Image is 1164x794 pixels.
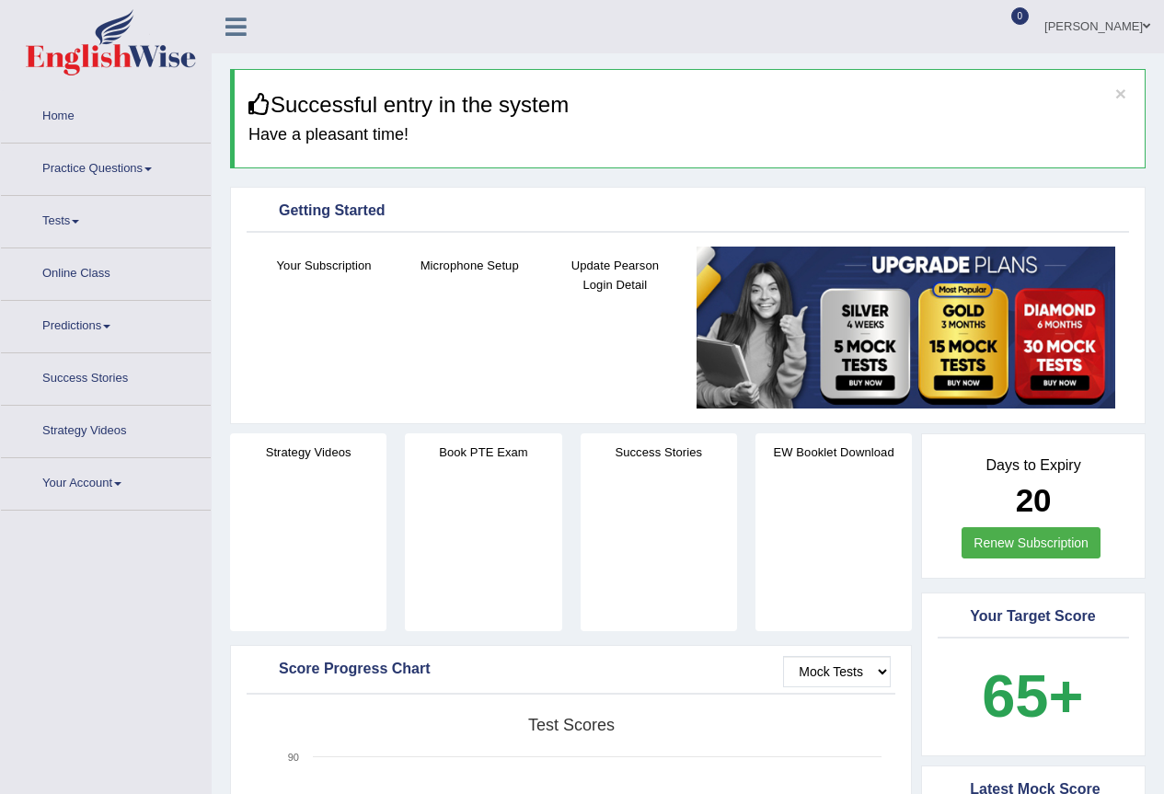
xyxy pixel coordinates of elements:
[551,256,678,294] h4: Update Pearson Login Detail
[405,443,561,462] h4: Book PTE Exam
[1,196,211,242] a: Tests
[1,144,211,190] a: Practice Questions
[942,457,1124,474] h4: Days to Expiry
[1,406,211,452] a: Strategy Videos
[1,91,211,137] a: Home
[982,662,1083,730] b: 65+
[942,604,1124,631] div: Your Target Score
[260,256,387,275] h4: Your Subscription
[1,301,211,347] a: Predictions
[1,353,211,399] a: Success Stories
[528,716,615,734] tspan: Test scores
[248,126,1131,144] h4: Have a pleasant time!
[1011,7,1030,25] span: 0
[406,256,533,275] h4: Microphone Setup
[1,248,211,294] a: Online Class
[1115,84,1126,103] button: ×
[581,443,737,462] h4: Success Stories
[1016,482,1052,518] b: 20
[251,198,1124,225] div: Getting Started
[697,247,1115,409] img: small5.jpg
[288,752,299,763] text: 90
[248,93,1131,117] h3: Successful entry in the system
[962,527,1101,558] a: Renew Subscription
[755,443,912,462] h4: EW Booklet Download
[1,458,211,504] a: Your Account
[230,443,386,462] h4: Strategy Videos
[251,656,891,684] div: Score Progress Chart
